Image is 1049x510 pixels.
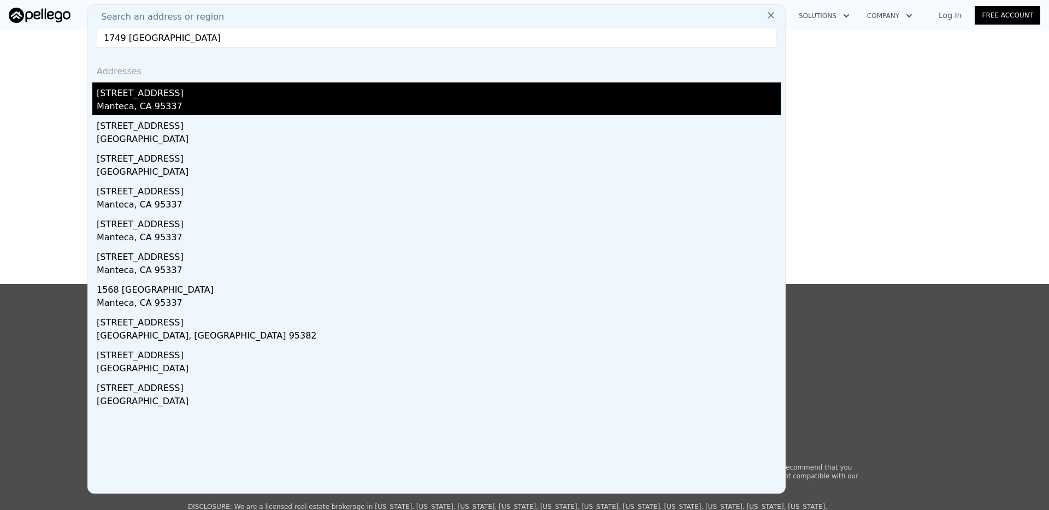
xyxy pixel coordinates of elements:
div: [STREET_ADDRESS] [97,148,781,165]
div: Manteca, CA 95337 [97,100,781,115]
div: [STREET_ADDRESS] [97,377,781,395]
div: [STREET_ADDRESS] [97,82,781,100]
img: Pellego [9,8,70,23]
div: [STREET_ADDRESS] [97,181,781,198]
div: Addresses [92,56,781,82]
div: 1568 [GEOGRAPHIC_DATA] [97,279,781,296]
div: [GEOGRAPHIC_DATA] [97,133,781,148]
input: Enter an address, city, region, neighborhood or zip code [97,28,776,48]
span: Search an address or region [92,10,224,23]
div: Manteca, CA 95337 [97,264,781,279]
a: Free Account [975,6,1040,25]
div: [STREET_ADDRESS] [97,214,781,231]
div: [GEOGRAPHIC_DATA], [GEOGRAPHIC_DATA] 95382 [97,329,781,345]
div: [STREET_ADDRESS] [97,115,781,133]
div: [GEOGRAPHIC_DATA] [97,165,781,181]
div: [STREET_ADDRESS] [97,312,781,329]
div: [GEOGRAPHIC_DATA] [97,362,781,377]
div: Manteca, CA 95337 [97,231,781,246]
button: Company [858,6,921,26]
div: Manteca, CA 95337 [97,296,781,312]
button: Solutions [790,6,858,26]
div: [STREET_ADDRESS] [97,345,781,362]
div: Manteca, CA 95337 [97,198,781,214]
div: [GEOGRAPHIC_DATA] [97,395,781,410]
div: [STREET_ADDRESS] [97,246,781,264]
a: Log In [926,10,975,21]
